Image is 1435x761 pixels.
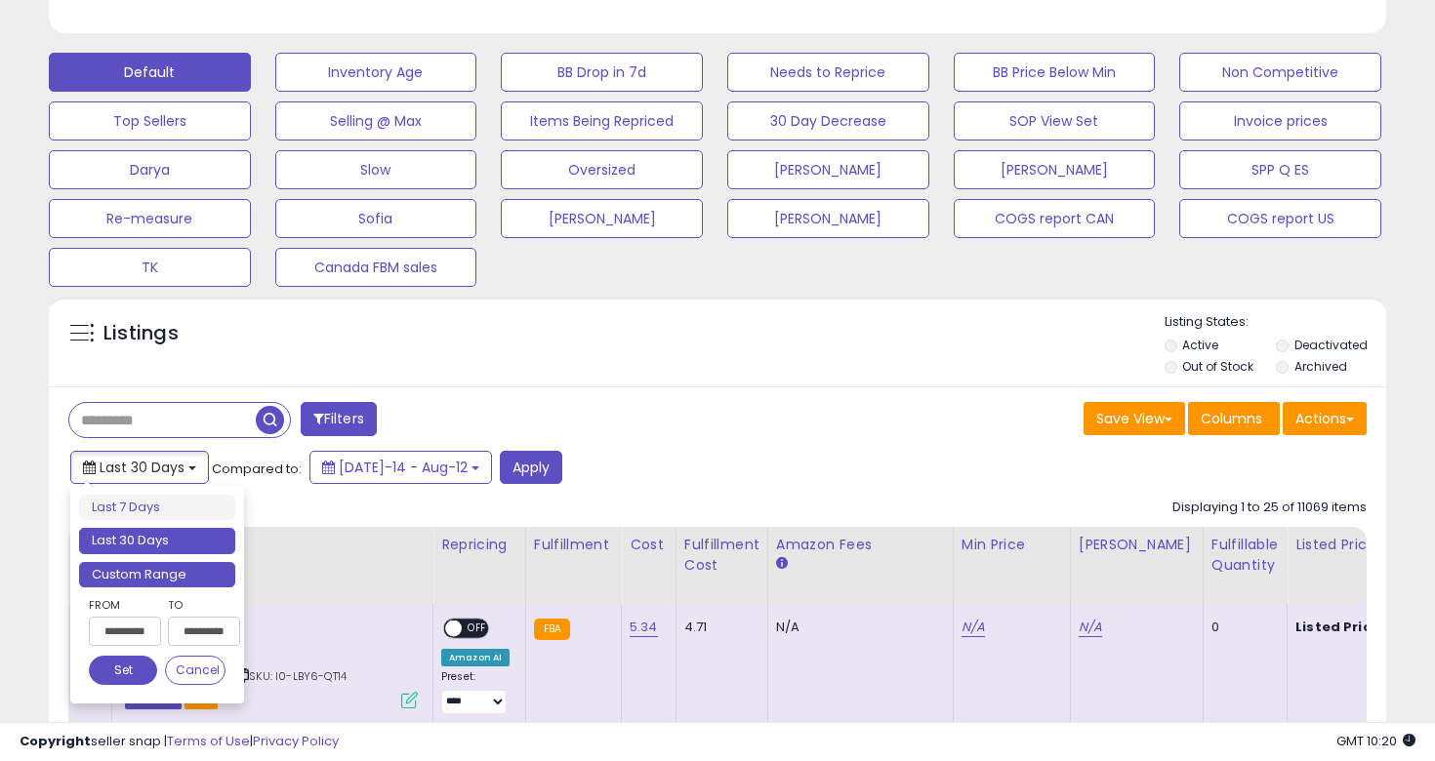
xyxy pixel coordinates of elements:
[275,150,477,189] button: Slow
[441,649,510,666] div: Amazon AI
[1182,337,1218,353] label: Active
[727,101,929,140] button: 30 Day Decrease
[301,402,377,436] button: Filters
[275,101,477,140] button: Selling @ Max
[253,732,339,750] a: Privacy Policy
[212,460,302,478] span: Compared to:
[962,535,1062,555] div: Min Price
[500,451,562,484] button: Apply
[441,670,511,714] div: Preset:
[1179,199,1381,238] button: COGS report US
[1283,402,1367,435] button: Actions
[169,619,406,642] b: 1
[1179,150,1381,189] button: SPP Q ES
[309,451,492,484] button: [DATE]-14 - Aug-12
[20,733,339,751] div: seller snap | |
[125,619,418,707] div: ASIN:
[501,150,703,189] button: Oversized
[1084,402,1185,435] button: Save View
[534,535,613,555] div: Fulfillment
[776,619,938,636] div: N/A
[103,320,179,347] h5: Listings
[534,619,570,640] small: FBA
[70,451,209,484] button: Last 30 Days
[49,101,251,140] button: Top Sellers
[1182,358,1253,375] label: Out of Stock
[1179,101,1381,140] button: Invoice prices
[630,618,658,637] a: 5.34
[168,595,225,615] label: To
[120,535,425,555] div: Title
[1179,53,1381,92] button: Non Competitive
[462,620,493,636] span: OFF
[1165,313,1387,332] p: Listing States:
[776,535,945,555] div: Amazon Fees
[684,619,753,636] div: 4.71
[1188,402,1280,435] button: Columns
[441,535,517,555] div: Repricing
[727,150,929,189] button: [PERSON_NAME]
[776,555,788,573] small: Amazon Fees.
[49,248,251,287] button: TK
[1295,618,1384,636] b: Listed Price:
[89,595,157,615] label: From
[1201,409,1262,428] span: Columns
[233,668,347,684] span: | SKU: I0-LBY6-QT14
[1172,499,1367,517] div: Displaying 1 to 25 of 11069 items
[954,53,1156,92] button: BB Price Below Min
[79,528,235,554] li: Last 30 Days
[339,458,468,477] span: [DATE]-14 - Aug-12
[630,535,668,555] div: Cost
[962,618,985,637] a: N/A
[1079,535,1195,555] div: [PERSON_NAME]
[954,101,1156,140] button: SOP View Set
[79,562,235,588] li: Custom Range
[1336,732,1415,750] span: 2025-09-12 10:20 GMT
[49,199,251,238] button: Re-measure
[501,101,703,140] button: Items Being Repriced
[89,656,157,685] button: Set
[684,535,759,576] div: Fulfillment Cost
[275,248,477,287] button: Canada FBM sales
[954,199,1156,238] button: COGS report CAN
[954,150,1156,189] button: [PERSON_NAME]
[275,53,477,92] button: Inventory Age
[79,495,235,521] li: Last 7 Days
[1294,337,1368,353] label: Deactivated
[727,53,929,92] button: Needs to Reprice
[49,150,251,189] button: Darya
[20,732,91,750] strong: Copyright
[1211,535,1279,576] div: Fulfillable Quantity
[275,199,477,238] button: Sofia
[1294,358,1347,375] label: Archived
[501,199,703,238] button: [PERSON_NAME]
[100,458,184,477] span: Last 30 Days
[727,199,929,238] button: [PERSON_NAME]
[165,656,225,685] button: Cancel
[49,53,251,92] button: Default
[167,732,250,750] a: Terms of Use
[501,53,703,92] button: BB Drop in 7d
[1079,618,1102,637] a: N/A
[1211,619,1272,636] div: 0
